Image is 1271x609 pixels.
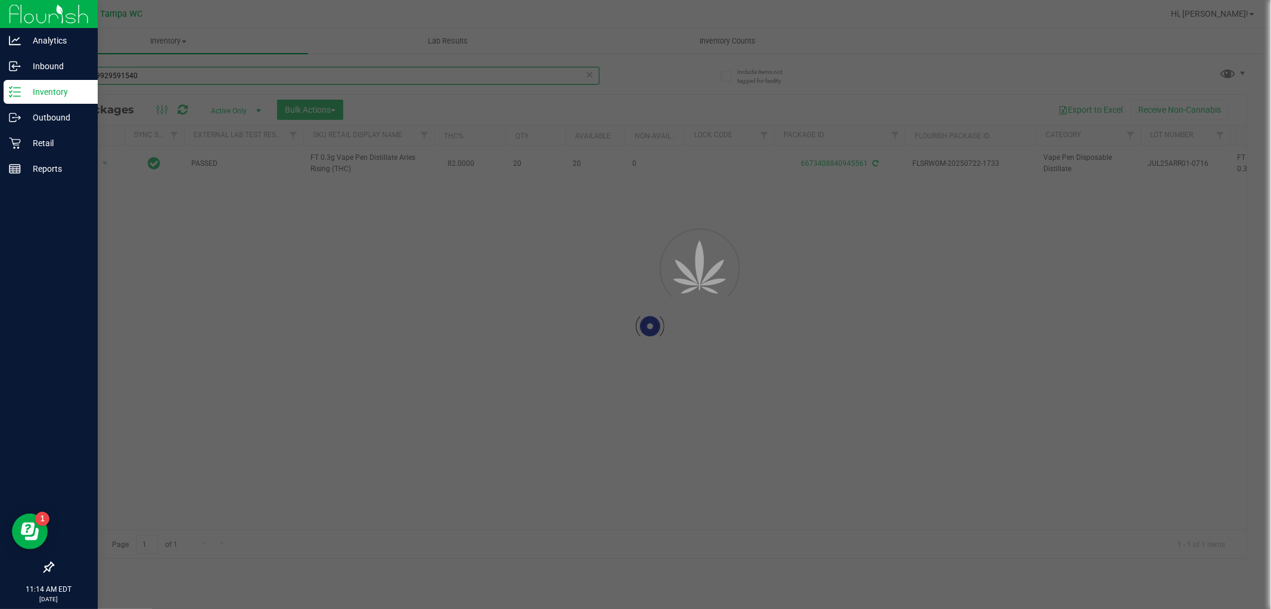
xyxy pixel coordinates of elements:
p: Analytics [21,33,92,48]
p: Outbound [21,110,92,125]
inline-svg: Reports [9,163,21,175]
p: Inbound [21,59,92,73]
p: [DATE] [5,595,92,604]
iframe: Resource center unread badge [35,512,49,526]
inline-svg: Outbound [9,112,21,123]
inline-svg: Analytics [9,35,21,47]
inline-svg: Inventory [9,86,21,98]
p: Retail [21,136,92,150]
p: 11:14 AM EDT [5,584,92,595]
inline-svg: Inbound [9,60,21,72]
inline-svg: Retail [9,137,21,149]
iframe: Resource center [12,514,48,549]
p: Reports [21,162,92,176]
p: Inventory [21,85,92,99]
